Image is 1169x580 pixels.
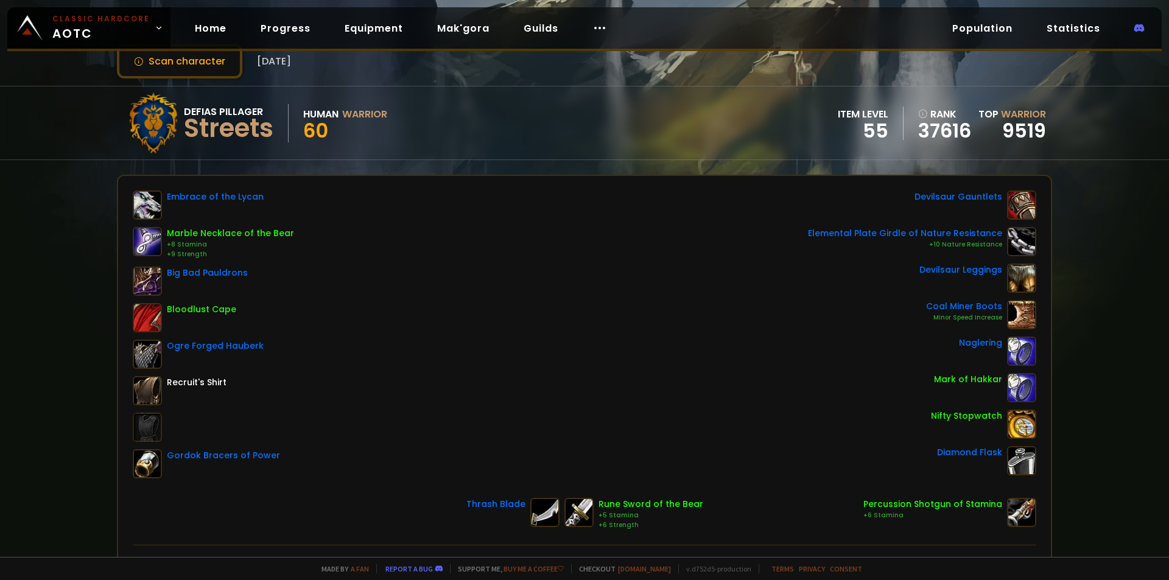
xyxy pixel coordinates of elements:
a: 37616 [918,122,971,140]
a: [DOMAIN_NAME] [618,564,671,573]
div: Big Bad Pauldrons [167,267,248,279]
a: Statistics [1037,16,1110,41]
a: Privacy [799,564,825,573]
img: item-10780 [1007,373,1036,402]
button: Scan character [117,44,242,79]
div: +9 Strength [167,250,294,259]
img: item-9479 [133,190,162,220]
span: Support me, [450,564,564,573]
div: Elemental Plate Girdle of Nature Resistance [808,227,1002,240]
a: Guilds [514,16,568,41]
img: item-2820 [1007,410,1036,439]
div: Human [303,107,339,122]
div: Marble Necklace of the Bear [167,227,294,240]
img: item-15063 [1007,190,1036,220]
img: item-18529 [1007,227,1036,256]
span: Made by [314,564,369,573]
img: item-15323 [1007,498,1036,527]
img: item-14801 [133,303,162,332]
div: Defias Pillager [184,104,273,119]
img: item-15216 [564,498,594,527]
div: 55 [838,122,888,140]
a: Home [185,16,236,41]
div: +6 Strength [599,520,703,530]
a: Buy me a coffee [504,564,564,573]
div: Minor Speed Increase [926,313,1002,323]
img: item-18043 [1007,300,1036,329]
a: Terms [771,564,794,573]
img: item-18533 [133,449,162,478]
img: item-11669 [1007,337,1036,366]
div: Devilsaur Gauntlets [914,190,1002,203]
a: Equipment [335,16,413,41]
span: 60 [303,117,328,144]
div: Bloodlust Cape [167,303,236,316]
a: Consent [830,564,862,573]
a: 9519 [1002,117,1046,144]
span: Checkout [571,564,671,573]
div: item level [838,107,888,122]
div: Naglering [959,337,1002,349]
div: Embrace of the Lycan [167,190,264,203]
a: Progress [251,16,320,41]
a: Population [943,16,1022,41]
div: Warrior [342,107,387,122]
div: Nifty Stopwatch [931,410,1002,422]
img: item-20130 [1007,446,1036,475]
div: Devilsaur Leggings [919,264,1002,276]
div: Coal Miner Boots [926,300,1002,313]
div: rank [918,107,971,122]
div: Thrash Blade [466,498,525,511]
div: +8 Stamina [167,240,294,250]
div: Top [978,107,1046,122]
div: Percussion Shotgun of Stamina [863,498,1002,511]
a: Mak'gora [427,16,499,41]
div: +6 Stamina [863,511,1002,520]
div: Recruit's Shirt [167,376,226,389]
div: +10 Nature Resistance [808,240,1002,250]
small: Classic Hardcore [52,13,150,24]
span: [DATE] [257,54,291,69]
div: Ogre Forged Hauberk [167,340,264,352]
img: item-38 [133,376,162,405]
div: Rune Sword of the Bear [599,498,703,511]
span: Warrior [1001,107,1046,121]
a: a fan [351,564,369,573]
img: item-18530 [133,340,162,369]
div: Streets [184,119,273,138]
div: Gordok Bracers of Power [167,449,280,462]
a: Report a bug [385,564,433,573]
div: Diamond Flask [937,446,1002,459]
img: item-9476 [133,267,162,296]
img: item-17705 [530,498,560,527]
div: +5 Stamina [599,511,703,520]
div: Mark of Hakkar [934,373,1002,386]
img: item-12034 [133,227,162,256]
span: v. d752d5 - production [678,564,751,573]
a: Classic HardcoreAOTC [7,7,170,49]
img: item-15062 [1007,264,1036,293]
span: AOTC [52,13,150,43]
